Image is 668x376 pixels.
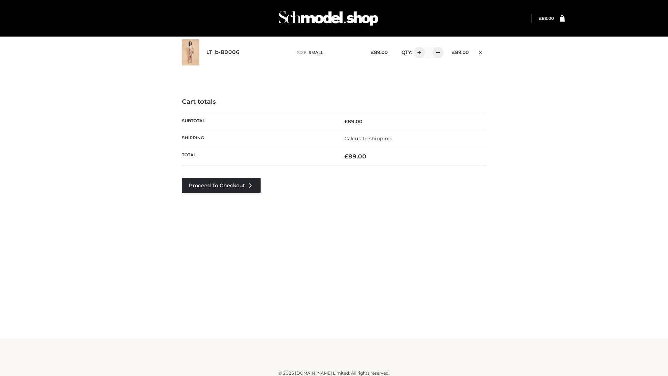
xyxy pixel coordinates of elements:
span: SMALL [309,50,323,55]
a: Remove this item [476,47,486,56]
div: QTY: [395,47,441,58]
span: £ [539,16,542,21]
bdi: 89.00 [344,153,366,160]
span: £ [344,118,348,125]
a: LT_b-B0006 [206,49,240,56]
p: size : [297,49,360,56]
img: LT_b-B0006 - SMALL [182,39,199,65]
bdi: 89.00 [371,49,388,55]
bdi: 89.00 [539,16,554,21]
th: Total [182,147,334,166]
img: Schmodel Admin 964 [276,5,381,32]
a: Calculate shipping [344,135,392,142]
th: Subtotal [182,113,334,130]
bdi: 89.00 [452,49,469,55]
bdi: 89.00 [344,118,363,125]
span: £ [452,49,455,55]
span: £ [371,49,374,55]
h4: Cart totals [182,98,486,106]
span: £ [344,153,348,160]
th: Shipping [182,130,334,147]
a: £89.00 [539,16,554,21]
a: Proceed to Checkout [182,178,261,193]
